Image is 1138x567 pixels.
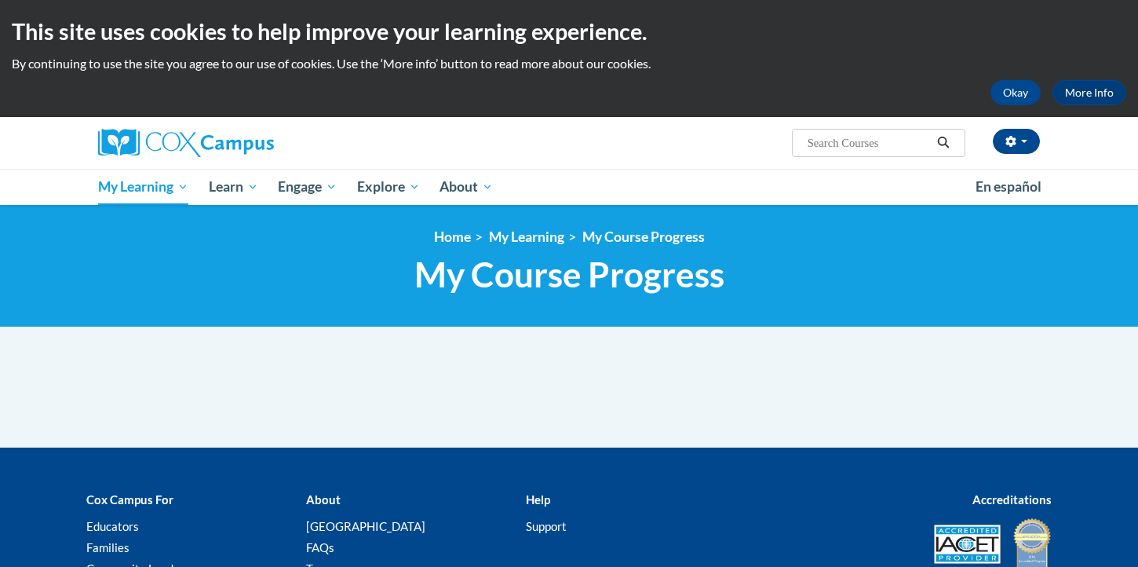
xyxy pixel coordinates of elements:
[434,229,471,245] a: Home
[347,169,430,205] a: Explore
[934,525,1001,564] img: Accredited IACET® Provider
[414,254,724,295] span: My Course Progress
[976,178,1041,195] span: En español
[86,519,139,533] a: Educators
[965,170,1052,203] a: En español
[75,169,1063,205] div: Main menu
[357,177,420,196] span: Explore
[86,492,173,507] b: Cox Campus For
[88,169,199,205] a: My Learning
[489,229,564,245] a: My Learning
[430,169,504,205] a: About
[972,492,1052,507] b: Accreditations
[12,16,1126,47] h2: This site uses cookies to help improve your learning experience.
[306,492,341,507] b: About
[12,55,1126,72] p: By continuing to use the site you agree to our use of cookies. Use the ‘More info’ button to read...
[582,229,705,245] a: My Course Progress
[98,129,396,157] a: Cox Campus
[199,169,268,205] a: Learn
[526,492,550,507] b: Help
[98,129,274,157] img: Cox Campus
[306,540,334,554] a: FAQs
[306,519,425,533] a: [GEOGRAPHIC_DATA]
[932,134,955,152] button: Search
[278,177,337,196] span: Engage
[990,80,1041,105] button: Okay
[86,540,129,554] a: Families
[993,129,1040,154] button: Account Settings
[209,177,258,196] span: Learn
[98,177,188,196] span: My Learning
[806,134,932,152] input: Search Courses
[526,519,567,533] a: Support
[440,177,493,196] span: About
[1052,80,1126,105] a: More Info
[268,169,347,205] a: Engage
